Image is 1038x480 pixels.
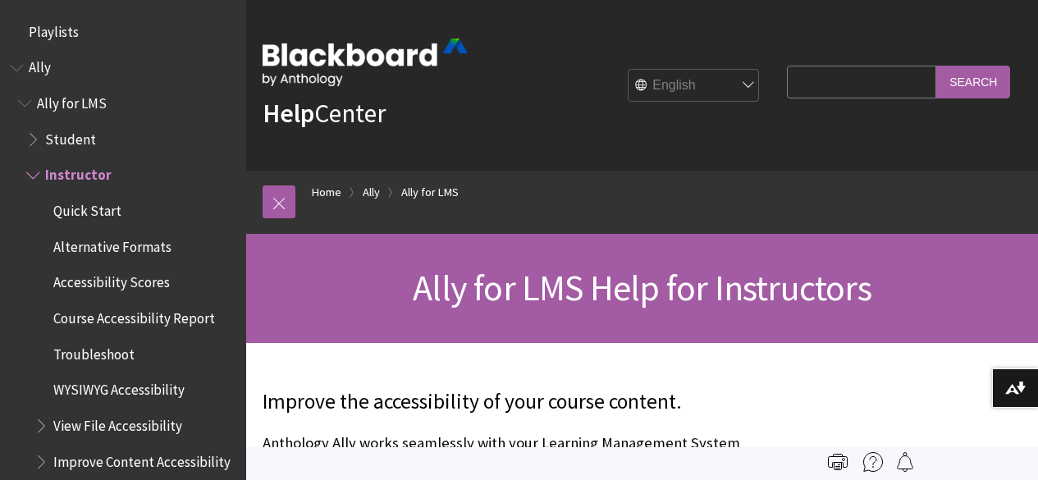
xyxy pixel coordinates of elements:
[401,182,459,203] a: Ally for LMS
[53,197,121,219] span: Quick Start
[629,70,760,103] select: Site Language Selector
[53,269,170,291] span: Accessibility Scores
[45,126,96,148] span: Student
[895,452,915,472] img: Follow this page
[53,448,231,470] span: Improve Content Accessibility
[828,452,848,472] img: Print
[53,377,185,399] span: WYSIWYG Accessibility
[863,452,883,472] img: More help
[263,97,314,130] strong: Help
[53,304,215,327] span: Course Accessibility Report
[263,39,468,86] img: Blackboard by Anthology
[53,412,182,434] span: View File Accessibility
[45,162,112,184] span: Instructor
[53,233,171,255] span: Alternative Formats
[37,89,107,112] span: Ally for LMS
[10,18,236,46] nav: Book outline for Playlists
[363,182,380,203] a: Ally
[413,265,871,310] span: Ally for LMS Help for Instructors
[263,387,779,417] p: Improve the accessibility of your course content.
[29,54,51,76] span: Ally
[312,182,341,203] a: Home
[936,66,1010,98] input: Search
[53,341,135,363] span: Troubleshoot
[263,97,386,130] a: HelpCenter
[29,18,79,40] span: Playlists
